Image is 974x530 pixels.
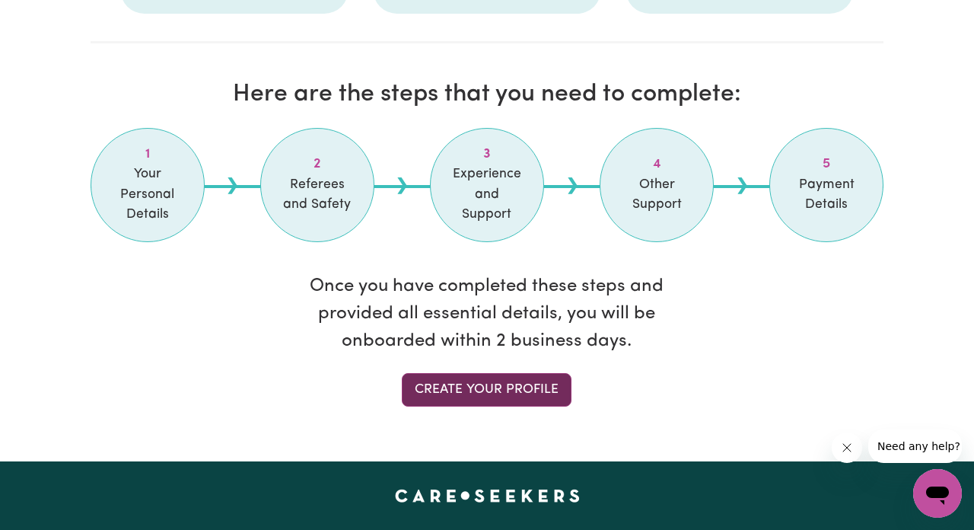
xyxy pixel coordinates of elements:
span: Your Personal Details [110,164,186,225]
span: Step 4 [619,155,695,174]
span: Step 2 [279,155,355,174]
a: Create your profile [402,373,571,407]
h2: Here are the steps that you need to complete: [91,80,884,109]
iframe: Close message [832,433,862,463]
span: Other Support [619,175,695,216]
span: Step 3 [449,145,525,164]
span: Experience and Support [449,164,525,225]
iframe: Message from company [868,429,962,463]
span: Payment Details [788,175,864,216]
iframe: Button to launch messaging window [913,469,962,518]
span: Step 5 [788,155,864,174]
p: Once you have completed these steps and provided all essential details, you will be onboarded wit... [293,273,680,355]
span: Referees and Safety [279,175,355,216]
span: Step 1 [110,145,186,164]
a: Careseekers home page [395,489,580,501]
